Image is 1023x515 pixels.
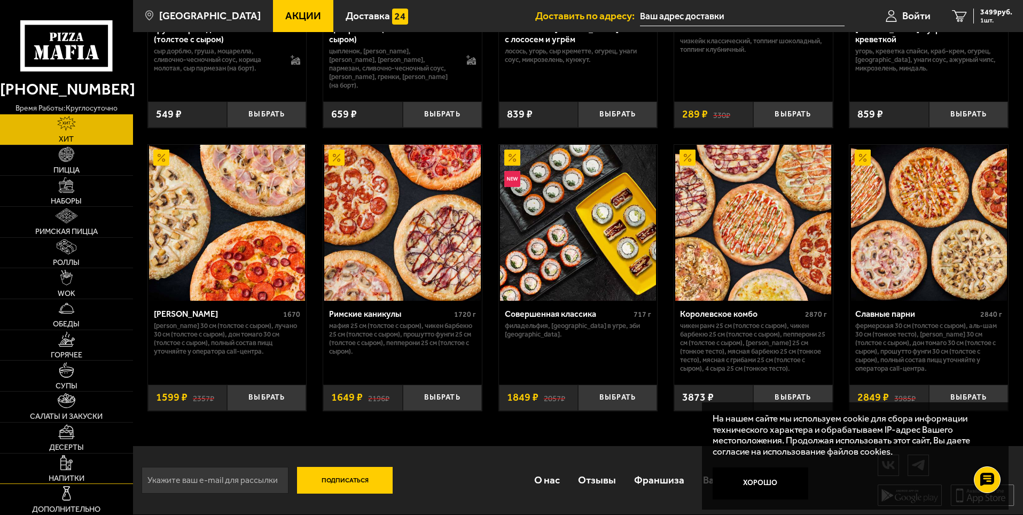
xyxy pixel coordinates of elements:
[855,309,978,319] div: Славные парни
[805,310,827,319] span: 2870 г
[51,197,82,205] span: Наборы
[569,463,625,497] a: Отзывы
[323,145,482,301] a: АкционныйРимские каникулы
[634,310,651,319] span: 717 г
[53,259,80,266] span: Роллы
[49,443,84,451] span: Десерты
[505,24,631,44] div: Запеченный [PERSON_NAME] с лососем и угрём
[59,135,74,143] span: Хит
[894,392,916,403] s: 3985 ₽
[625,463,693,497] a: Франшиза
[578,102,657,128] button: Выбрать
[329,309,451,319] div: Римские каникулы
[682,109,708,120] span: 289 ₽
[403,385,482,411] button: Выбрать
[851,145,1007,301] img: Славные парни
[578,385,657,411] button: Выбрать
[30,412,103,420] span: Салаты и закуски
[640,6,845,26] input: Ваш адрес доставки
[680,37,827,54] p: Чизкейк классический, топпинг шоколадный, топпинг клубничный.
[855,150,871,166] img: Акционный
[544,392,565,403] s: 2057 ₽
[535,11,640,21] span: Доставить по адресу:
[154,24,280,44] div: Груша горгондзола 25 см (толстое с сыром)
[507,109,533,120] span: 839 ₽
[855,47,1002,73] p: угорь, креветка спайси, краб-крем, огурец, [GEOGRAPHIC_DATA], унаги соус, ажурный чипс, микрозеле...
[159,11,261,21] span: [GEOGRAPHIC_DATA]
[525,463,568,497] a: О нас
[507,392,538,403] span: 1849 ₽
[283,310,300,319] span: 1670
[153,150,169,166] img: Акционный
[392,9,408,25] img: 15daf4d41897b9f0e9f617042186c801.svg
[227,385,306,411] button: Выбрать
[149,145,305,301] img: Хет Трик
[680,150,696,166] img: Акционный
[504,150,520,166] img: Акционный
[504,171,520,187] img: Новинка
[694,463,756,497] a: Вакансии
[53,320,80,327] span: Обеды
[980,17,1012,24] span: 1 шт.
[713,413,992,457] p: На нашем сайте мы используем cookie для сбора информации технического характера и обрабатываем IP...
[346,11,390,21] span: Доставка
[454,310,476,319] span: 1720 г
[148,145,307,301] a: АкционныйХет Трик
[929,385,1008,411] button: Выбрать
[368,392,389,403] s: 2196 ₽
[682,392,714,403] span: 3873 ₽
[156,392,188,403] span: 1599 ₽
[499,145,658,301] a: АкционныйНовинкаСовершенная классика
[53,166,80,174] span: Пицца
[331,109,357,120] span: 659 ₽
[329,322,476,356] p: Мафия 25 см (толстое с сыром), Чикен Барбекю 25 см (толстое с сыром), Прошутто Фунги 25 см (толст...
[297,467,393,494] button: Подписаться
[227,102,306,128] button: Выбрать
[980,310,1002,319] span: 2840 г
[902,11,931,21] span: Войти
[154,47,280,73] p: сыр дорблю, груша, моцарелла, сливочно-чесночный соус, корица молотая, сыр пармезан (на борт).
[675,145,831,301] img: Королевское комбо
[49,474,84,482] span: Напитки
[753,102,832,128] button: Выбрать
[857,109,883,120] span: 859 ₽
[713,109,730,120] s: 330 ₽
[680,309,802,319] div: Королевское комбо
[980,9,1012,16] span: 3499 руб.
[753,385,832,411] button: Выбрать
[505,47,652,64] p: лосось, угорь, Сыр креметте, огурец, унаги соус, микрозелень, кунжут.
[857,392,889,403] span: 2849 ₽
[156,109,182,120] span: 549 ₽
[56,382,77,389] span: Супы
[35,228,98,235] span: Римская пицца
[285,11,321,21] span: Акции
[855,24,982,44] div: [PERSON_NAME] с угрём и креветкой
[674,145,833,301] a: АкционныйКоролевское комбо
[193,392,214,403] s: 2357 ₽
[505,309,631,319] div: Совершенная классика
[32,505,100,513] span: Дополнительно
[329,24,456,44] div: Цезарь 25 см (толстое с сыром)
[713,467,809,500] button: Хорошо
[154,309,281,319] div: [PERSON_NAME]
[331,392,363,403] span: 1649 ₽
[680,322,827,373] p: Чикен Ранч 25 см (толстое с сыром), Чикен Барбекю 25 см (толстое с сыром), Пепперони 25 см (толст...
[500,145,656,301] img: Совершенная классика
[329,150,345,166] img: Акционный
[929,102,1008,128] button: Выбрать
[329,47,456,90] p: цыпленок, [PERSON_NAME], [PERSON_NAME], [PERSON_NAME], пармезан, сливочно-чесночный соус, [PERSON...
[51,351,82,358] span: Горячее
[154,322,301,356] p: [PERSON_NAME] 30 см (толстое с сыром), Лучано 30 см (толстое с сыром), Дон Томаго 30 см (толстое ...
[849,145,1008,301] a: АкционныйСлавные парни
[142,467,288,494] input: Укажите ваш e-mail для рассылки
[855,322,1002,373] p: Фермерская 30 см (толстое с сыром), Аль-Шам 30 см (тонкое тесто), [PERSON_NAME] 30 см (толстое с ...
[324,145,480,301] img: Римские каникулы
[58,290,75,297] span: WOK
[505,322,652,339] p: Филадельфия, [GEOGRAPHIC_DATA] в угре, Эби [GEOGRAPHIC_DATA].
[403,102,482,128] button: Выбрать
